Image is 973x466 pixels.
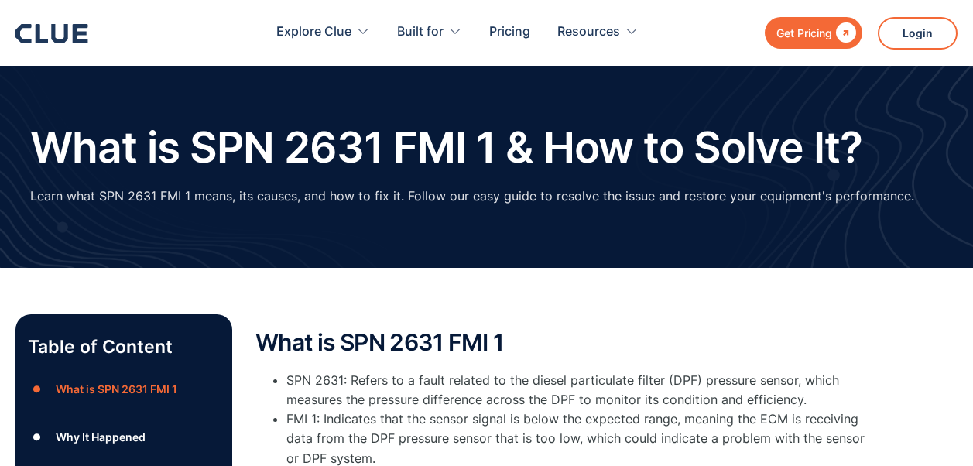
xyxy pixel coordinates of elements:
p: Table of Content [28,334,220,359]
div: Resources [557,8,620,57]
div: ● [28,378,46,401]
a: Login [878,17,958,50]
a: Pricing [489,8,530,57]
div: Why It Happened [56,427,146,447]
div: Resources [557,8,639,57]
a: ●What is SPN 2631 FMI 1 [28,378,220,401]
div: Get Pricing [776,23,832,43]
h1: What is SPN 2631 FMI 1 & How to Solve It? [30,124,863,171]
h2: What is SPN 2631 FMI 1 [255,330,875,355]
div: ● [28,425,46,448]
a: ●Why It Happened [28,425,220,448]
a: Get Pricing [765,17,862,49]
div: Built for [397,8,462,57]
li: SPN 2631: Refers to a fault related to the diesel particulate filter (DPF) pressure sensor, which... [286,371,875,409]
div: Explore Clue [276,8,351,57]
div: Built for [397,8,444,57]
div: Explore Clue [276,8,370,57]
div:  [832,23,856,43]
div: What is SPN 2631 FMI 1 [56,379,177,399]
p: Learn what SPN 2631 FMI 1 means, its causes, and how to fix it. Follow our easy guide to resolve ... [30,187,914,206]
